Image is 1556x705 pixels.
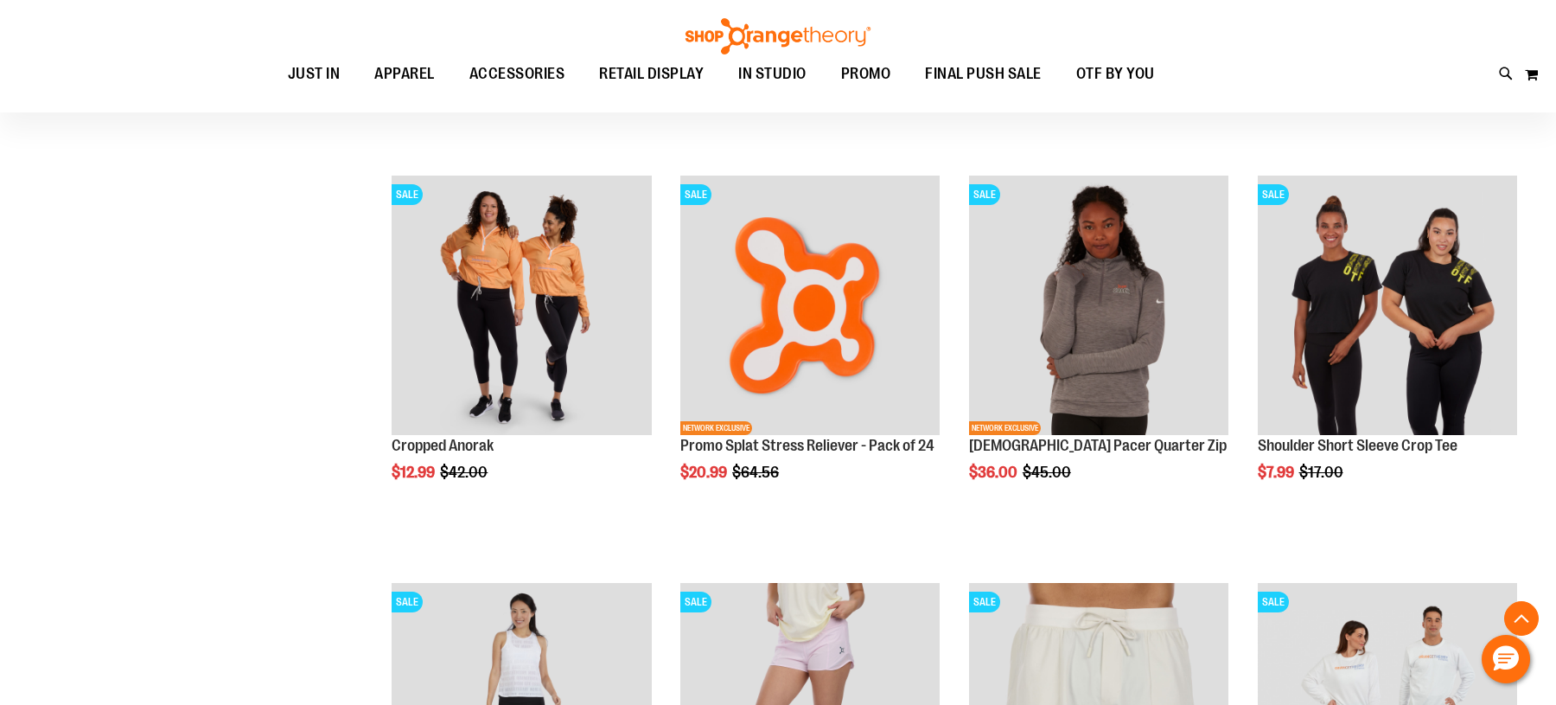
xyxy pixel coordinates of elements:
[357,54,452,94] a: APPAREL
[721,54,824,94] a: IN STUDIO
[383,167,660,525] div: product
[392,184,423,205] span: SALE
[1249,167,1526,525] div: product
[469,54,565,93] span: ACCESSORIES
[440,464,490,481] span: $42.00
[1504,601,1539,636] button: Back To Top
[969,592,1000,612] span: SALE
[1023,464,1074,481] span: $45.00
[969,464,1020,481] span: $36.00
[969,176,1228,435] img: Product image for Ladies Pacer Quarter Zip
[392,176,651,438] a: Cropped Anorak primary imageSALE
[680,421,752,435] span: NETWORK EXCLUSIVE
[824,54,909,94] a: PROMO
[969,184,1000,205] span: SALE
[683,18,873,54] img: Shop Orangetheory
[969,176,1228,438] a: Product image for Ladies Pacer Quarter ZipSALENETWORK EXCLUSIVE
[392,592,423,612] span: SALE
[452,54,583,94] a: ACCESSORIES
[582,54,721,94] a: RETAIL DISPLAY
[1076,54,1155,93] span: OTF BY YOU
[599,54,704,93] span: RETAIL DISPLAY
[1258,437,1457,454] a: Shoulder Short Sleeve Crop Tee
[1258,176,1517,438] a: Product image for Shoulder Short Sleeve Crop TeeSALE
[680,184,711,205] span: SALE
[732,464,781,481] span: $64.56
[680,592,711,612] span: SALE
[288,54,341,93] span: JUST IN
[374,54,435,93] span: APPAREL
[908,54,1059,93] a: FINAL PUSH SALE
[1299,464,1346,481] span: $17.00
[841,54,891,93] span: PROMO
[392,464,437,481] span: $12.99
[969,421,1041,435] span: NETWORK EXCLUSIVE
[680,464,730,481] span: $20.99
[1482,635,1530,683] button: Hello, have a question? Let’s chat.
[392,437,494,454] a: Cropped Anorak
[680,176,940,438] a: Product image for Splat Stress Reliever - Pack of 24SALENETWORK EXCLUSIVE
[1258,592,1289,612] span: SALE
[680,437,934,454] a: Promo Splat Stress Reliever - Pack of 24
[1258,464,1297,481] span: $7.99
[960,167,1237,525] div: product
[672,167,948,525] div: product
[1059,54,1172,94] a: OTF BY YOU
[392,176,651,435] img: Cropped Anorak primary image
[925,54,1042,93] span: FINAL PUSH SALE
[271,54,358,94] a: JUST IN
[738,54,807,93] span: IN STUDIO
[680,176,940,435] img: Product image for Splat Stress Reliever - Pack of 24
[969,437,1227,454] a: [DEMOGRAPHIC_DATA] Pacer Quarter Zip
[1258,176,1517,435] img: Product image for Shoulder Short Sleeve Crop Tee
[1258,184,1289,205] span: SALE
